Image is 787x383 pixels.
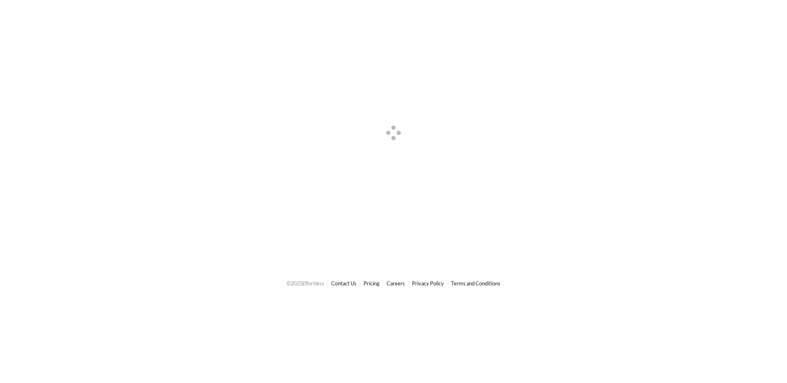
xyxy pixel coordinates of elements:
[387,280,405,287] a: Careers
[331,280,357,287] a: Contact Us
[287,280,324,287] span: © 2025 Effortless
[364,280,380,287] a: Pricing
[451,280,500,287] a: Terms and Conditions
[412,280,444,287] a: Privacy Policy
